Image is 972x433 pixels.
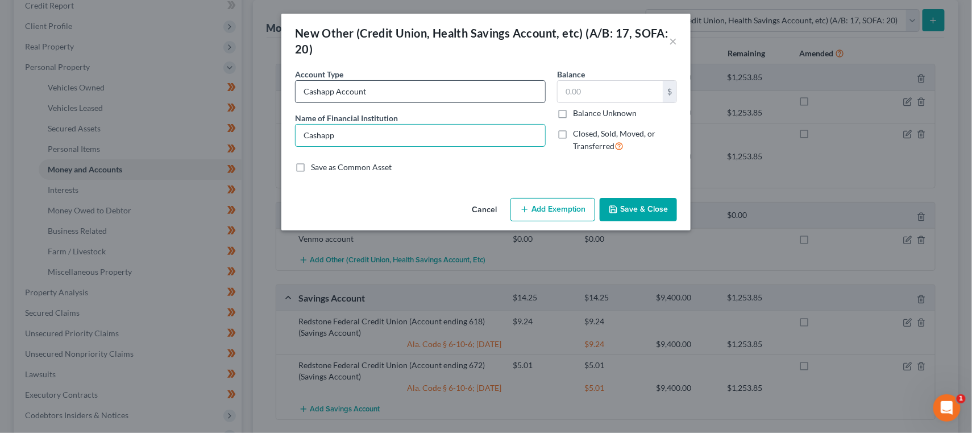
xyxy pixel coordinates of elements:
[573,108,637,119] label: Balance Unknown
[558,81,663,102] input: 0.00
[296,125,545,146] input: Enter name...
[957,394,966,403] span: 1
[573,129,655,151] span: Closed, Sold, Moved, or Transferred
[600,198,677,222] button: Save & Close
[933,394,961,422] iframe: Intercom live chat
[311,162,392,173] label: Save as Common Asset
[669,34,677,48] button: ×
[510,198,595,222] button: Add Exemption
[295,113,398,123] span: Name of Financial Institution
[557,68,585,80] label: Balance
[295,25,669,57] div: New Other (Credit Union, Health Savings Account, etc) (A/B: 17, SOFA: 20)
[663,81,676,102] div: $
[295,68,343,80] label: Account Type
[463,199,506,222] button: Cancel
[296,81,545,102] input: Credit Union, HSA, etc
